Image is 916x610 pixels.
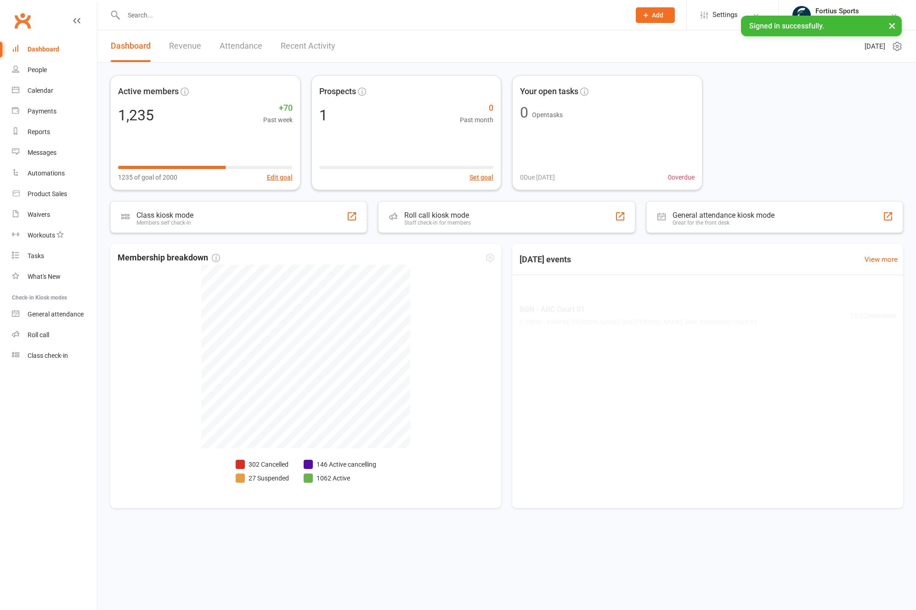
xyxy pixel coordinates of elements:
[12,163,97,184] a: Automations
[404,220,471,226] div: Staff check-in for members
[404,211,471,220] div: Roll call kiosk mode
[636,7,675,23] button: Add
[263,102,293,115] span: +70
[169,30,201,62] a: Revenue
[532,111,563,119] span: Open tasks
[136,220,193,226] div: Members self check-in
[12,204,97,225] a: Waivers
[12,266,97,287] a: What's New
[118,108,154,123] div: 1,235
[28,66,47,73] div: People
[865,254,898,265] a: View more
[460,115,493,125] span: Past month
[118,85,179,98] span: Active members
[668,172,695,182] span: 0 overdue
[12,325,97,345] a: Roll call
[28,87,53,94] div: Calendar
[792,6,811,24] img: thumb_image1743802567.png
[118,172,177,182] span: 1235 of goal of 2000
[28,128,50,136] div: Reports
[319,85,356,98] span: Prospects
[28,45,59,53] div: Dashboard
[850,311,896,321] span: 13 / 22 attendees
[884,16,900,35] button: ×
[28,252,44,260] div: Tasks
[28,190,67,198] div: Product Sales
[28,169,65,177] div: Automations
[304,459,376,469] li: 146 Active cancelling
[220,30,262,62] a: Attendance
[520,317,758,328] span: 5:00PM - 6:00PM | [PERSON_NAME] and [PERSON_NAME] | ARC Badminton Court 01
[865,41,885,52] span: [DATE]
[815,15,877,23] div: [GEOGRAPHIC_DATA]
[28,232,55,239] div: Workouts
[469,172,493,182] button: Set goal
[12,184,97,204] a: Product Sales
[281,30,335,62] a: Recent Activity
[12,101,97,122] a: Payments
[652,11,663,19] span: Add
[749,22,824,30] span: Signed in successfully.
[520,304,758,316] span: BGN - ARC Court 01
[304,473,376,483] li: 1062 Active
[12,122,97,142] a: Reports
[12,304,97,325] a: General attendance kiosk mode
[12,142,97,163] a: Messages
[136,211,193,220] div: Class kiosk mode
[520,172,555,182] span: 0 Due [DATE]
[28,149,57,156] div: Messages
[12,225,97,246] a: Workouts
[28,331,49,339] div: Roll call
[121,9,624,22] input: Search...
[11,9,34,32] a: Clubworx
[673,211,775,220] div: General attendance kiosk mode
[118,251,220,265] span: Membership breakdown
[28,311,84,318] div: General attendance
[111,30,151,62] a: Dashboard
[28,107,57,115] div: Payments
[712,5,738,25] span: Settings
[267,172,293,182] button: Edit goal
[520,105,528,120] div: 0
[12,80,97,101] a: Calendar
[236,473,289,483] li: 27 Suspended
[815,7,877,15] div: Fortius Sports
[12,246,97,266] a: Tasks
[319,108,328,123] div: 1
[12,60,97,80] a: People
[512,251,578,268] h3: [DATE] events
[520,85,578,98] span: Your open tasks
[673,220,775,226] div: Great for the front desk
[28,211,50,218] div: Waivers
[28,273,61,280] div: What's New
[12,39,97,60] a: Dashboard
[263,115,293,125] span: Past week
[236,459,289,469] li: 302 Cancelled
[28,352,68,359] div: Class check-in
[12,345,97,366] a: Class kiosk mode
[460,102,493,115] span: 0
